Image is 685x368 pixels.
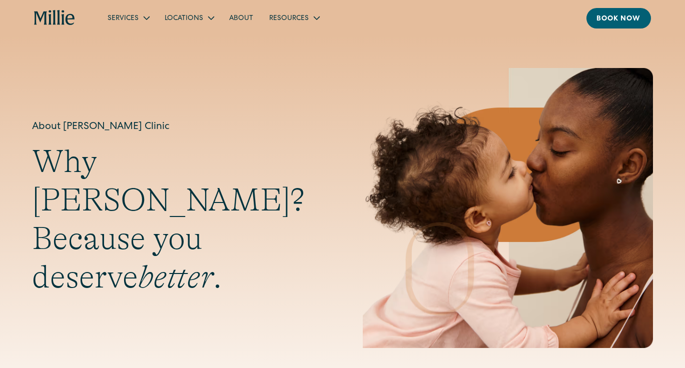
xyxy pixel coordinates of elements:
[32,142,323,296] h2: Why [PERSON_NAME]? Because you deserve .
[269,13,309,24] div: Resources
[363,68,653,348] img: Mother and baby sharing a kiss, highlighting the emotional bond and nurturing care at the heart o...
[165,13,203,24] div: Locations
[138,259,213,295] em: better
[108,13,139,24] div: Services
[586,8,651,28] a: Book now
[32,119,323,134] h1: About [PERSON_NAME] Clinic
[596,14,641,24] div: Book now
[157,9,221,26] div: Locations
[261,9,327,26] div: Resources
[34,10,75,26] a: home
[221,9,261,26] a: About
[100,9,157,26] div: Services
